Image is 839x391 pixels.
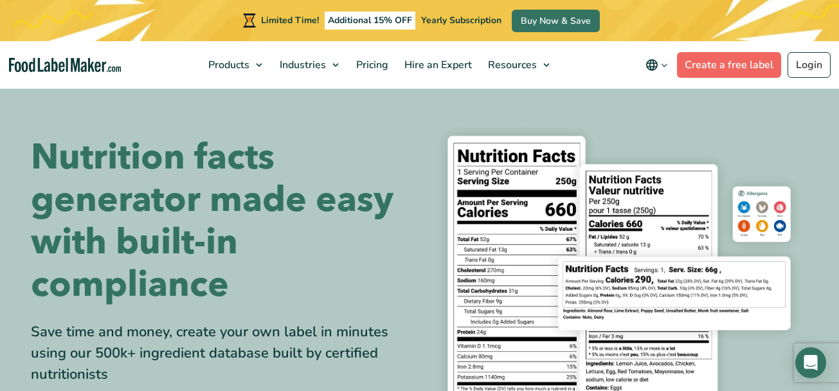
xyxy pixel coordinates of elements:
span: Additional 15% OFF [325,12,415,30]
span: Yearly Subscription [421,14,501,26]
a: Products [201,41,269,89]
h1: Nutrition facts generator made easy with built-in compliance [31,136,410,306]
a: Pricing [348,41,393,89]
a: Buy Now & Save [512,10,600,32]
div: Save time and money, create your own label in minutes using our 500k+ ingredient database built b... [31,322,410,385]
a: Create a free label [677,52,781,78]
a: Hire an Expert [397,41,477,89]
a: Resources [480,41,556,89]
span: Industries [276,58,327,72]
span: Products [204,58,251,72]
span: Limited Time! [261,14,319,26]
span: Hire an Expert [401,58,473,72]
span: Resources [484,58,538,72]
a: Login [788,52,831,78]
span: Pricing [352,58,390,72]
div: Open Intercom Messenger [795,347,826,378]
a: Industries [272,41,345,89]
